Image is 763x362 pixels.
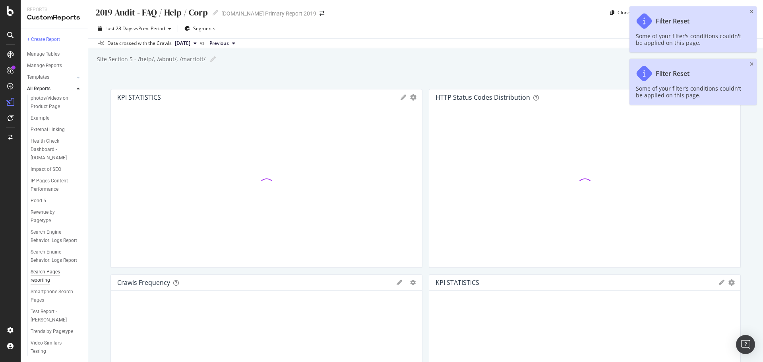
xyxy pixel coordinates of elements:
[31,327,82,336] a: Trends by Pagetype
[31,177,82,194] a: IP Pages Content Performance
[27,85,50,93] div: All Reports
[209,40,229,47] span: Previous
[27,62,82,70] a: Manage Reports
[31,248,77,265] div: Search Engine Behavior: Logs Report
[410,95,416,100] div: gear
[736,335,755,354] div: Open Intercom Messenger
[31,308,82,324] a: Test Report - [PERSON_NAME]
[656,70,689,77] div: Filter Reset
[105,25,134,32] span: Last 28 Days
[429,89,741,268] div: HTTP Status Codes Distributiongeargear
[27,35,60,44] div: + Create Report
[636,85,742,99] div: Some of your filter's conditions couldn't be applied on this page.
[31,165,82,174] a: Impact of SEO
[27,35,82,44] a: + Create Report
[27,13,81,22] div: CustomReports
[607,6,640,19] button: Clone
[618,9,630,16] div: Clone
[636,33,742,46] div: Some of your filter's conditions couldn't be applied on this page.
[656,17,689,25] div: Filter Reset
[31,197,46,205] div: Pond 5
[31,177,77,194] div: IP Pages Content Performance
[27,50,60,58] div: Manage Tables
[31,86,82,111] a: Crosslinking Related photos/videos on Product Page
[31,197,82,205] a: Pond 5
[210,56,216,62] i: Edit report name
[436,93,530,101] div: HTTP Status Codes Distribution
[31,126,82,134] a: External Linking
[31,288,76,304] div: Smartphone Search Pages
[31,126,65,134] div: External Linking
[134,25,165,32] span: vs Prev. Period
[27,6,81,13] div: Reports
[200,39,206,46] span: vs
[750,62,753,67] div: close toast
[95,22,174,35] button: Last 28 DaysvsPrev. Period
[221,10,316,17] div: [DOMAIN_NAME] Primary Report 2019
[27,62,62,70] div: Manage Reports
[27,73,74,81] a: Templates
[410,280,416,285] div: gear
[31,114,82,122] a: Example
[172,39,200,48] button: [DATE]
[31,228,82,245] a: Search Engine Behavior: Logs Report
[31,308,77,324] div: Test Report - Harry
[31,248,82,265] a: Search Engine Behavior: Logs Report
[320,11,324,16] div: arrow-right-arrow-left
[27,73,49,81] div: Templates
[175,40,190,47] span: 2025 Sep. 1st
[107,40,172,47] div: Data crossed with the Crawls
[206,39,238,48] button: Previous
[31,339,75,356] div: Video Similars Testing
[193,25,215,32] span: Segments
[31,339,82,356] a: Video Similars Testing
[31,165,61,174] div: Impact of SEO
[31,228,77,245] div: Search Engine Behavior: Logs Report
[31,208,75,225] div: Revenue by Pagetype
[31,268,82,285] a: Search Pages reporting
[110,89,422,268] div: KPI STATISTICSgeargear
[31,114,49,122] div: Example
[27,50,82,58] a: Manage Tables
[213,10,218,15] i: Edit report name
[728,280,735,285] div: gear
[117,279,170,287] div: Crawls Frequency
[31,268,75,285] div: Search Pages reporting
[95,6,208,19] div: 2019 Audit - FAQ / Help / Corp
[27,85,74,93] a: All Reports
[436,279,479,287] div: KPI STATISTICS
[31,86,79,111] div: Crosslinking Related photos/videos on Product Page
[96,55,205,63] div: Site Section 5 - /help/, /about/, /marriott/
[31,208,82,225] a: Revenue by Pagetype
[31,327,73,336] div: Trends by Pagetype
[181,22,219,35] button: Segments
[117,93,161,101] div: KPI STATISTICS
[750,10,753,14] div: close toast
[31,288,82,304] a: Smartphone Search Pages
[31,137,78,162] div: Health Check Dashboard - Marriott.com
[31,137,82,162] a: Health Check Dashboard - [DOMAIN_NAME]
